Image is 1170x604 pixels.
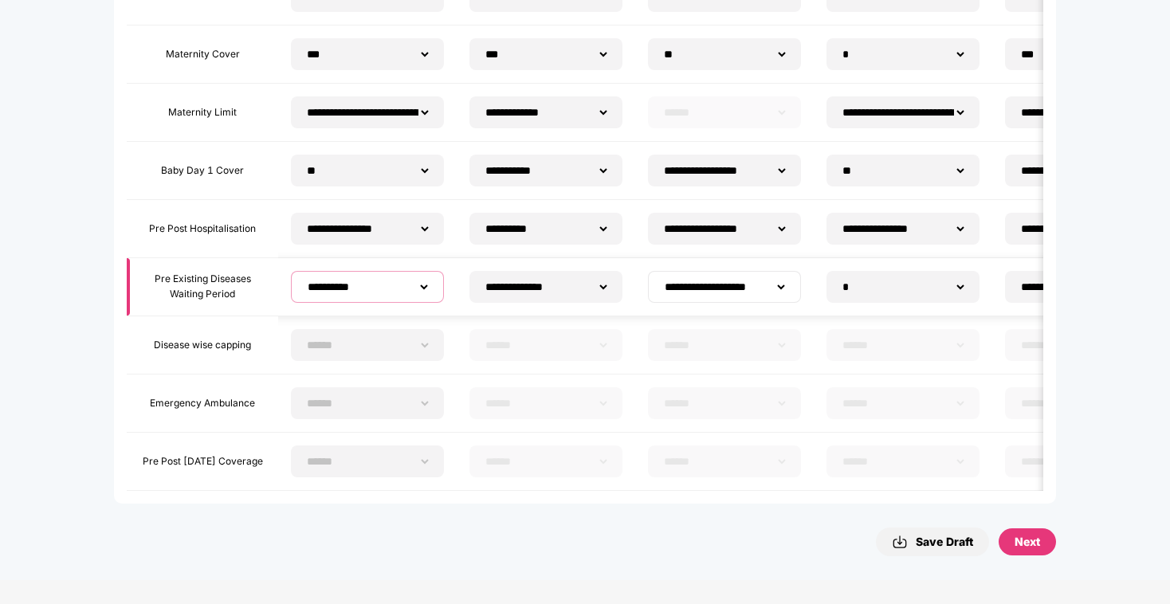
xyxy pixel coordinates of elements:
div: Save Draft [892,532,973,551]
div: Next [1015,533,1040,551]
td: Disease wise capping [127,316,278,375]
img: svg+xml;base64,PHN2ZyBpZD0iRG93bmxvYWQtMzJ4MzIiIHhtbG5zPSJodHRwOi8vd3d3LnczLm9yZy8yMDAwL3N2ZyIgd2... [892,532,908,551]
td: Emergency Ambulance [127,375,278,433]
td: Maternity Cover [127,25,278,84]
td: Baby Day 1 Cover [127,142,278,200]
td: Pre Post Hospitalisation [127,200,278,258]
td: Pre Existing Diseases Waiting Period [127,258,278,316]
td: Pre Post [DATE] Coverage [127,433,278,491]
td: Maternity Limit [127,84,278,142]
